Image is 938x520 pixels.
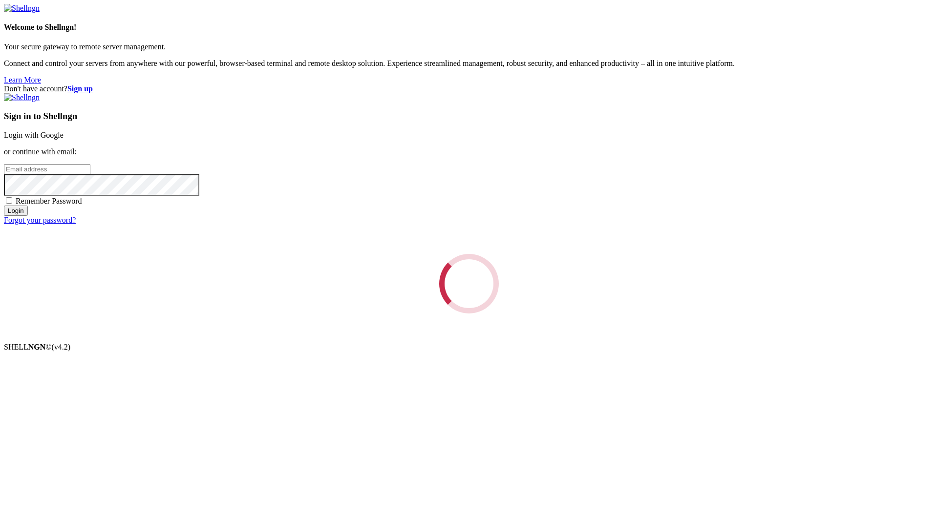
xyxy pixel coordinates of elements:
h4: Welcome to Shellngn! [4,23,934,32]
span: SHELL © [4,343,70,351]
a: Login with Google [4,131,64,139]
div: Loading... [439,254,499,313]
p: Connect and control your servers from anywhere with our powerful, browser-based terminal and remo... [4,59,934,68]
a: Learn More [4,76,41,84]
input: Login [4,206,28,216]
span: 4.2.0 [52,343,71,351]
a: Sign up [67,84,93,93]
a: Forgot your password? [4,216,76,224]
img: Shellngn [4,4,40,13]
input: Remember Password [6,197,12,204]
img: Shellngn [4,93,40,102]
p: Your secure gateway to remote server management. [4,42,934,51]
h3: Sign in to Shellngn [4,111,934,122]
div: Don't have account? [4,84,934,93]
b: NGN [28,343,46,351]
input: Email address [4,164,90,174]
p: or continue with email: [4,147,934,156]
span: Remember Password [16,197,82,205]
